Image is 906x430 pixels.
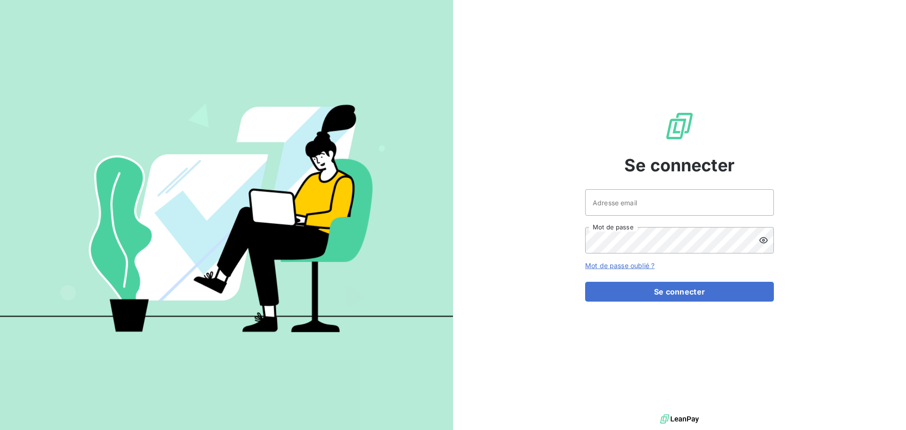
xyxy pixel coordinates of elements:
input: placeholder [585,189,774,216]
img: logo [660,412,699,426]
span: Se connecter [624,152,735,178]
a: Mot de passe oublié ? [585,261,654,270]
button: Se connecter [585,282,774,302]
img: Logo LeanPay [664,111,695,141]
